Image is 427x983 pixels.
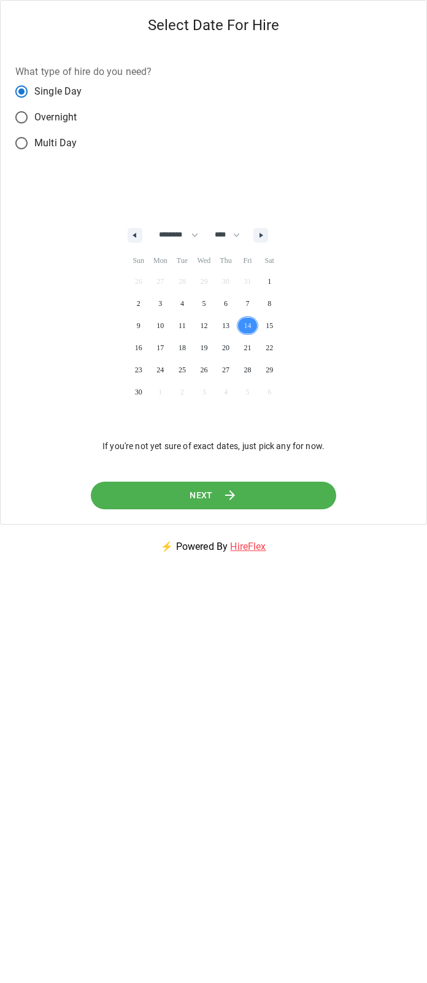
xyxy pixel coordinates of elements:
span: 25 [179,359,186,381]
button: 12 [193,315,215,337]
button: 26 [193,359,215,381]
span: 26 [200,359,207,381]
button: 21 [237,337,259,359]
button: 11 [171,315,193,337]
button: 27 [215,359,237,381]
span: 7 [246,292,250,315]
span: 9 [137,315,140,337]
button: 2 [128,292,150,315]
button: 5 [193,292,215,315]
span: 30 [135,381,142,403]
span: Tue [171,251,193,270]
button: 17 [150,337,172,359]
span: 23 [135,359,142,381]
button: 23 [128,359,150,381]
span: Overnight [34,110,77,125]
span: 11 [179,315,186,337]
p: ⚡ Powered By [146,525,280,569]
span: Wed [193,251,215,270]
button: 18 [171,337,193,359]
span: 21 [244,337,252,359]
span: 15 [266,315,273,337]
span: 14 [244,315,252,337]
button: 7 [237,292,259,315]
button: 30 [128,381,150,403]
span: 16 [135,337,142,359]
button: 4 [171,292,193,315]
button: 22 [258,337,280,359]
button: 15 [258,315,280,337]
span: 22 [266,337,273,359]
button: 28 [237,359,259,381]
span: 2 [137,292,140,315]
h5: Select Date For Hire [1,1,426,50]
button: 24 [150,359,172,381]
button: 3 [150,292,172,315]
span: 6 [224,292,228,315]
button: 14 [237,315,259,337]
span: Thu [215,251,237,270]
a: HireFlex [230,541,266,552]
span: 19 [200,337,207,359]
span: 17 [156,337,164,359]
span: 29 [266,359,273,381]
span: 12 [200,315,207,337]
button: 19 [193,337,215,359]
span: 18 [179,337,186,359]
span: 10 [156,315,164,337]
label: What type of hire do you need? [15,65,152,79]
span: Single Day [34,84,82,99]
button: 13 [215,315,237,337]
span: 20 [222,337,229,359]
span: Sat [258,251,280,270]
span: 5 [202,292,206,315]
span: 28 [244,359,252,381]
span: 3 [158,292,162,315]
button: Next [91,482,336,509]
span: 8 [267,292,271,315]
button: 10 [150,315,172,337]
span: 27 [222,359,229,381]
span: 4 [180,292,184,315]
span: 24 [156,359,164,381]
button: 1 [258,270,280,292]
span: Multi Day [34,136,77,151]
button: 25 [171,359,193,381]
span: 13 [222,315,229,337]
button: 6 [215,292,237,315]
span: Fri [237,251,259,270]
span: Sun [128,251,150,270]
span: Next [190,488,213,503]
button: 8 [258,292,280,315]
button: 9 [128,315,150,337]
button: 16 [128,337,150,359]
span: 1 [267,270,271,292]
p: If you're not yet sure of exact dates, just pick any for now. [102,440,325,452]
button: 20 [215,337,237,359]
button: 29 [258,359,280,381]
span: Mon [150,251,172,270]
